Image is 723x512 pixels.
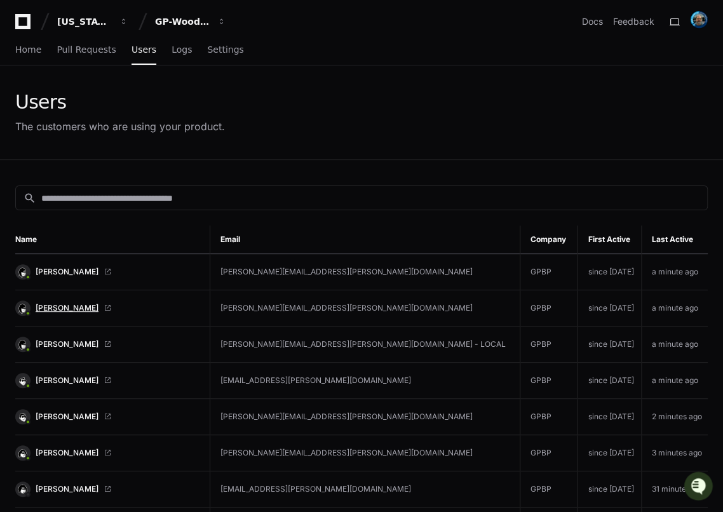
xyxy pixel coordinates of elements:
td: 31 minutes ago [641,471,708,508]
td: GPBP [520,471,578,508]
td: a minute ago [641,327,708,363]
button: GP-WoodDuck 2.0 [150,10,231,33]
a: [PERSON_NAME] [15,409,199,424]
a: [PERSON_NAME] [15,482,199,497]
span: [PERSON_NAME] [36,412,98,422]
td: GPBP [520,327,578,363]
td: since [DATE] [578,327,641,363]
span: [PERSON_NAME] [39,170,103,180]
td: since [DATE] [578,290,641,327]
div: Welcome [13,51,231,71]
td: GPBP [520,399,578,435]
span: Logs [172,46,192,53]
img: Matt Kasner [13,158,33,179]
td: 3 minutes ago [641,435,708,471]
div: [US_STATE] Pacific [57,15,112,28]
a: Logs [172,36,192,65]
a: Home [15,36,41,65]
span: Users [132,46,156,53]
td: [PERSON_NAME][EMAIL_ADDRESS][PERSON_NAME][DOMAIN_NAME] [210,399,520,435]
span: [PERSON_NAME] [36,484,98,494]
div: GP-WoodDuck 2.0 [155,15,210,28]
span: [PERSON_NAME] [36,375,98,386]
td: since [DATE] [578,435,641,471]
img: 3.svg [17,447,29,459]
td: GPBP [520,363,578,399]
td: GPBP [520,290,578,327]
td: [PERSON_NAME][EMAIL_ADDRESS][PERSON_NAME][DOMAIN_NAME] - LOCAL [210,327,520,363]
td: a minute ago [641,363,708,399]
a: [PERSON_NAME] [15,445,199,461]
a: Docs [582,15,603,28]
a: Pull Requests [57,36,116,65]
img: 4.svg [17,374,29,386]
button: Feedback [613,15,654,28]
td: [PERSON_NAME][EMAIL_ADDRESS][PERSON_NAME][DOMAIN_NAME] [210,290,520,327]
td: a minute ago [641,290,708,327]
td: [PERSON_NAME][EMAIL_ADDRESS][PERSON_NAME][DOMAIN_NAME] [210,435,520,471]
th: Name [15,226,210,254]
div: Past conversations [13,138,85,149]
th: Email [210,226,520,254]
a: [PERSON_NAME] [15,300,199,316]
span: • [105,170,110,180]
div: We're available if you need us! [57,107,175,118]
img: 1756235613930-3d25f9e4-fa56-45dd-b3ad-e072dfbd1548 [13,95,36,118]
iframe: Open customer support [682,470,717,504]
a: Settings [207,36,243,65]
span: Settings [207,46,243,53]
div: Start new chat [57,95,208,107]
th: First Active [578,226,641,254]
div: Users [15,91,225,114]
span: [PERSON_NAME] [36,339,98,349]
span: [PERSON_NAME] [36,267,98,277]
img: 6.svg [17,410,29,422]
th: Company [520,226,578,254]
td: [EMAIL_ADDRESS][PERSON_NAME][DOMAIN_NAME] [210,471,520,508]
td: since [DATE] [578,254,641,290]
span: Home [15,46,41,53]
img: 7521149027303_d2c55a7ec3fe4098c2f6_72.png [27,95,50,118]
button: [US_STATE] Pacific [52,10,133,33]
a: Powered byPylon [90,198,154,208]
td: [PERSON_NAME][EMAIL_ADDRESS][PERSON_NAME][DOMAIN_NAME] [210,254,520,290]
img: 11.svg [17,338,29,350]
button: Start new chat [216,98,231,114]
th: Last Active [641,226,708,254]
img: 1756235613930-3d25f9e4-fa56-45dd-b3ad-e072dfbd1548 [25,171,36,181]
span: [PERSON_NAME] [36,448,98,458]
span: Pylon [126,199,154,208]
td: GPBP [520,435,578,471]
td: since [DATE] [578,471,641,508]
td: 2 minutes ago [641,399,708,435]
img: 15.svg [17,483,29,495]
span: [DATE] [112,170,139,180]
td: a minute ago [641,254,708,290]
a: [PERSON_NAME] [15,373,199,388]
a: [PERSON_NAME] [15,264,199,280]
img: avatar [690,11,708,29]
td: [EMAIL_ADDRESS][PERSON_NAME][DOMAIN_NAME] [210,363,520,399]
span: Pull Requests [57,46,116,53]
a: Users [132,36,156,65]
img: 11.svg [17,266,29,278]
td: since [DATE] [578,399,641,435]
img: 11.svg [17,302,29,314]
img: PlayerZero [13,13,38,38]
td: since [DATE] [578,363,641,399]
button: See all [197,136,231,151]
span: [PERSON_NAME] [36,303,98,313]
td: GPBP [520,254,578,290]
div: The customers who are using your product. [15,119,225,134]
a: [PERSON_NAME] [15,337,199,352]
mat-icon: search [24,192,36,205]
